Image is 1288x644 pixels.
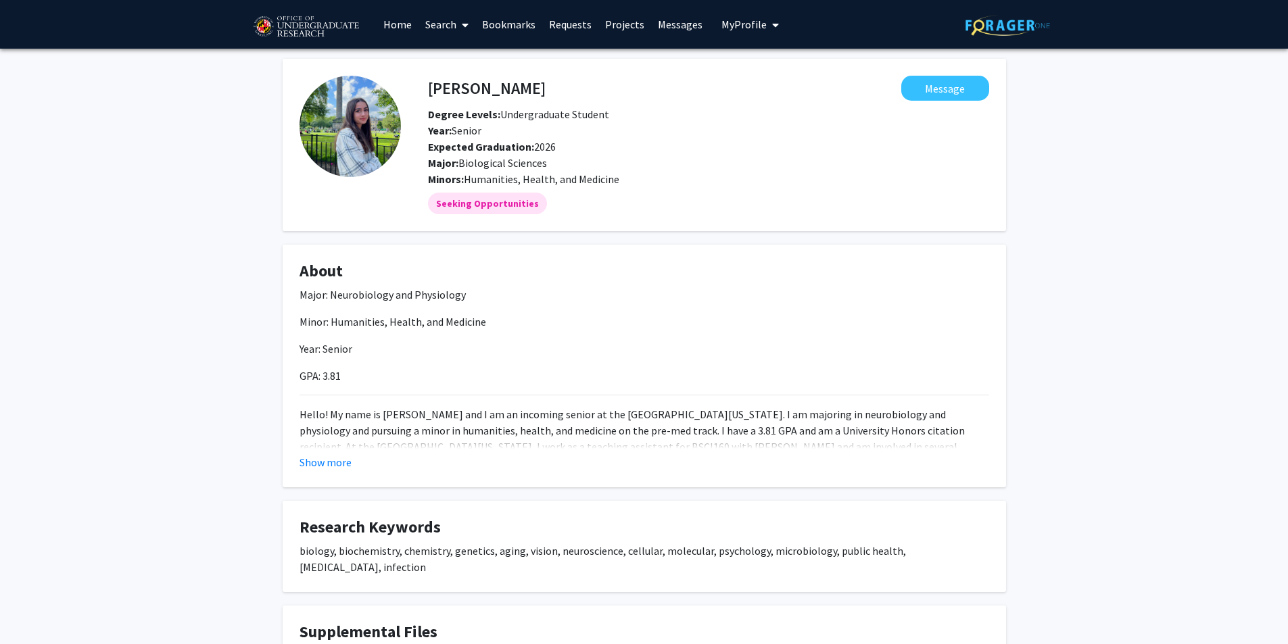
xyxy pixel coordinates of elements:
[300,342,352,355] span: Year: Senior
[598,1,651,48] a: Projects
[419,1,475,48] a: Search
[300,622,989,642] h4: Supplemental Files
[542,1,598,48] a: Requests
[300,454,352,470] button: Show more
[300,76,401,177] img: Profile Picture
[428,124,452,137] b: Year:
[965,15,1050,36] img: ForagerOne Logo
[721,18,767,31] span: My Profile
[300,406,989,487] p: Hello! My name is [PERSON_NAME] and I am an incoming senior at the [GEOGRAPHIC_DATA][US_STATE]. I...
[475,1,542,48] a: Bookmarks
[300,287,989,303] p: Major: Neurobiology and Physiology
[464,172,619,186] span: Humanities, Health, and Medicine
[249,10,363,44] img: University of Maryland Logo
[428,140,556,153] span: 2026
[300,543,989,575] div: biology, biochemistry, chemistry, genetics, aging, vision, neuroscience, cellular, molecular, psy...
[300,369,341,382] span: GPA: 3.81
[300,518,989,537] h4: Research Keywords
[428,107,500,121] b: Degree Levels:
[428,124,481,137] span: Senior
[428,156,458,170] b: Major:
[651,1,709,48] a: Messages
[300,315,486,328] span: Minor: Humanities, Health, and Medicine
[428,76,546,101] h4: [PERSON_NAME]
[428,140,534,153] b: Expected Graduation:
[300,262,989,281] h4: About
[428,107,609,121] span: Undergraduate Student
[458,156,547,170] span: Biological Sciences
[377,1,419,48] a: Home
[901,76,989,101] button: Message Jaidan Odonoghue
[428,193,547,214] mat-chip: Seeking Opportunities
[428,172,464,186] b: Minors:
